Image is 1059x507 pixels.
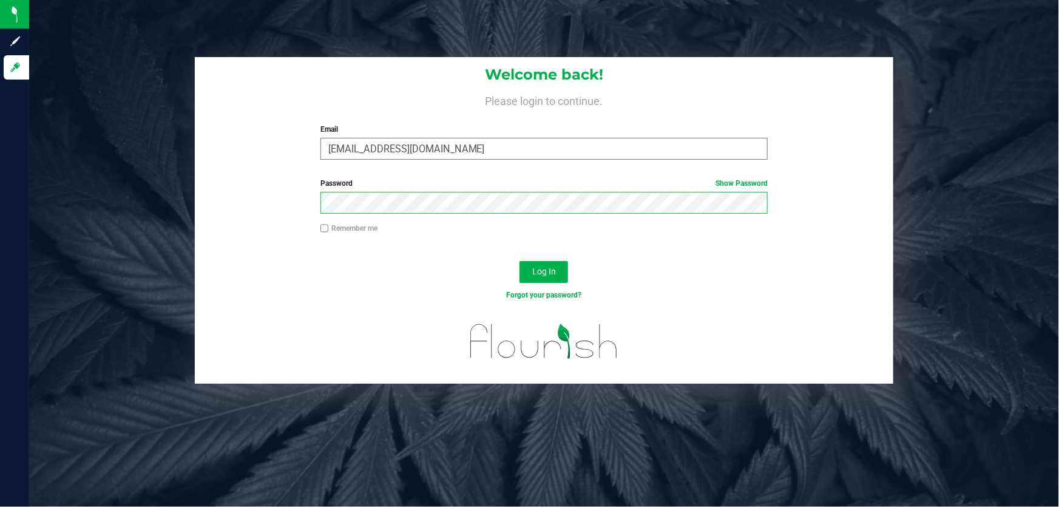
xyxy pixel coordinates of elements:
[506,291,581,299] a: Forgot your password?
[320,179,353,188] span: Password
[320,224,329,233] input: Remember me
[320,223,377,234] label: Remember me
[457,313,632,370] img: flourish_logo.svg
[9,35,21,47] inline-svg: Sign up
[195,67,893,83] h1: Welcome back!
[195,92,893,107] h4: Please login to continue.
[532,267,556,276] span: Log In
[716,179,768,188] a: Show Password
[519,261,568,283] button: Log In
[9,61,21,73] inline-svg: Log in
[320,124,768,135] label: Email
